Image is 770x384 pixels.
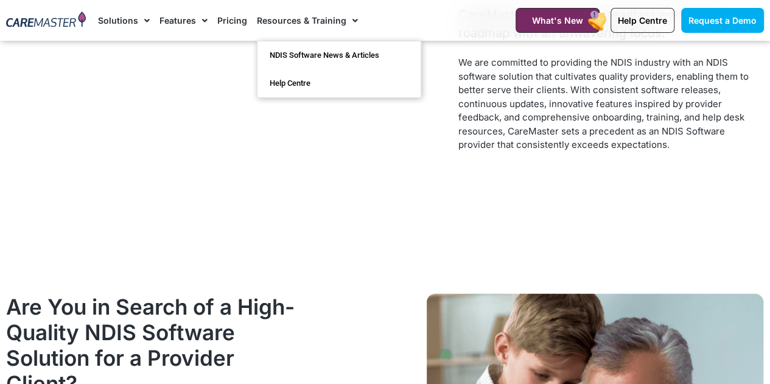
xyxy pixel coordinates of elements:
[618,15,667,26] span: Help Centre
[516,8,600,33] a: What's New
[681,8,764,33] a: Request a Demo
[458,57,749,150] span: We are committed to providing the NDIS industry with an NDIS software solution that cultivates qu...
[611,8,674,33] a: Help Centre
[6,12,86,29] img: CareMaster Logo
[257,41,421,69] a: NDIS Software News & Articles
[532,15,583,26] span: What's New
[257,41,421,98] ul: Resources & Training
[688,15,757,26] span: Request a Demo
[257,69,421,97] a: Help Centre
